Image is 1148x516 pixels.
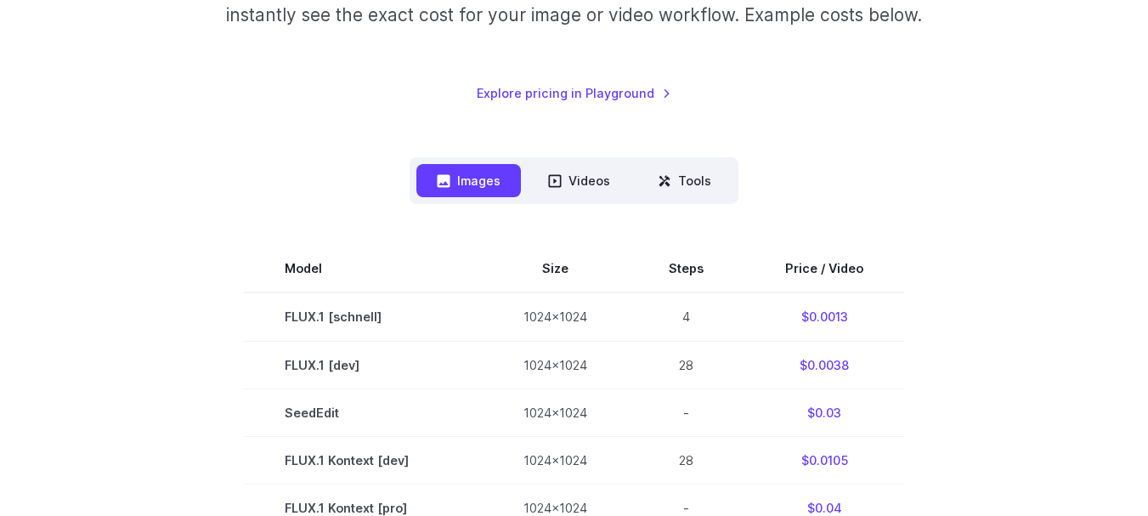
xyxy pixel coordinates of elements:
th: Model [244,245,483,292]
td: FLUX.1 [schnell] [244,292,483,341]
td: $0.03 [744,388,904,436]
td: - [628,388,744,436]
td: SeedEdit [244,388,483,436]
button: Images [416,164,521,197]
td: $0.0038 [744,341,904,388]
button: Videos [528,164,631,197]
td: 4 [628,292,744,341]
td: $0.0013 [744,292,904,341]
th: Size [483,245,628,292]
td: 1024x1024 [483,388,628,436]
td: FLUX.1 [dev] [244,341,483,388]
td: 28 [628,436,744,484]
td: FLUX.1 Kontext [dev] [244,436,483,484]
th: Steps [628,245,744,292]
td: $0.0105 [744,436,904,484]
a: Explore pricing in Playground [477,83,671,103]
td: 1024x1024 [483,436,628,484]
button: Tools [637,164,732,197]
td: 1024x1024 [483,292,628,341]
td: 1024x1024 [483,341,628,388]
th: Price / Video [744,245,904,292]
td: 28 [628,341,744,388]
